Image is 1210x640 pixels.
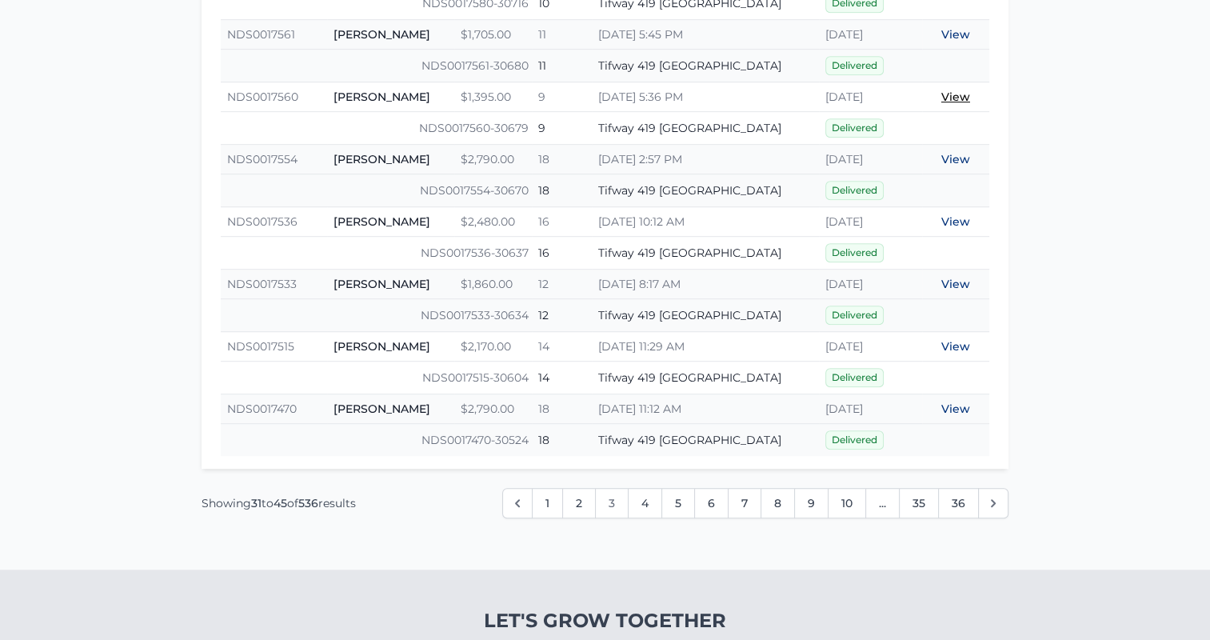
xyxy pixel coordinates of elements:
[327,145,454,174] td: [PERSON_NAME]
[819,270,923,299] td: [DATE]
[327,270,454,299] td: [PERSON_NAME]
[694,488,729,518] a: Go to page 6
[592,112,819,145] td: Tifway 419 [GEOGRAPHIC_DATA]
[941,27,970,42] a: View
[202,495,356,511] p: Showing to of results
[221,424,532,457] td: NDS0017470-30524
[327,82,454,112] td: [PERSON_NAME]
[595,488,629,518] span: 3
[227,152,298,166] a: NDS0017554
[327,20,454,50] td: [PERSON_NAME]
[454,82,532,112] td: $1,395.00
[532,82,592,112] td: 9
[327,207,454,237] td: [PERSON_NAME]
[819,145,923,174] td: [DATE]
[761,488,795,518] a: Go to page 8
[819,332,923,362] td: [DATE]
[454,145,532,174] td: $2,790.00
[251,496,262,510] span: 31
[819,394,923,424] td: [DATE]
[532,299,592,332] td: 12
[298,496,318,510] span: 536
[825,368,884,387] span: Delivered
[592,50,819,82] td: Tifway 419 [GEOGRAPHIC_DATA]
[592,20,819,50] td: [DATE] 5:45 PM
[227,277,297,291] a: NDS0017533
[592,145,819,174] td: [DATE] 2:57 PM
[728,488,761,518] a: Go to page 7
[532,112,592,145] td: 9
[454,270,532,299] td: $1,860.00
[825,306,884,325] span: Delivered
[221,237,532,270] td: NDS0017536-30637
[532,20,592,50] td: 11
[592,394,819,424] td: [DATE] 11:12 AM
[825,181,884,200] span: Delivered
[227,214,298,229] a: NDS0017536
[592,207,819,237] td: [DATE] 10:12 AM
[592,82,819,112] td: [DATE] 5:36 PM
[221,299,532,332] td: NDS0017533-30634
[454,20,532,50] td: $1,705.00
[221,112,532,145] td: NDS0017560-30679
[532,50,592,82] td: 11
[327,394,454,424] td: [PERSON_NAME]
[398,608,812,634] h4: Let's Grow Together
[532,237,592,270] td: 16
[592,299,819,332] td: Tifway 419 [GEOGRAPHIC_DATA]
[532,145,592,174] td: 18
[454,394,532,424] td: $2,790.00
[941,402,970,416] a: View
[532,362,592,394] td: 14
[274,496,287,510] span: 45
[227,339,294,354] a: NDS0017515
[562,488,596,518] a: Go to page 2
[899,488,939,518] a: Go to page 35
[454,207,532,237] td: $2,480.00
[221,50,532,82] td: NDS0017561-30680
[532,270,592,299] td: 12
[819,207,923,237] td: [DATE]
[227,27,295,42] a: NDS0017561
[532,394,592,424] td: 18
[221,362,532,394] td: NDS0017515-30604
[794,488,829,518] a: Go to page 9
[828,488,866,518] a: Go to page 10
[941,277,970,291] a: View
[941,90,970,104] a: View
[532,332,592,362] td: 14
[502,488,533,518] a: &laquo; Previous
[221,174,532,207] td: NDS0017554-30670
[592,174,819,207] td: Tifway 419 [GEOGRAPHIC_DATA]
[532,488,563,518] a: Go to page 1
[532,174,592,207] td: 18
[865,488,900,518] span: ...
[628,488,662,518] a: Go to page 4
[227,402,297,416] a: NDS0017470
[592,332,819,362] td: [DATE] 11:29 AM
[819,82,923,112] td: [DATE]
[454,332,532,362] td: $2,170.00
[592,362,819,394] td: Tifway 419 [GEOGRAPHIC_DATA]
[532,207,592,237] td: 16
[941,339,970,354] a: View
[825,118,884,138] span: Delivered
[825,243,884,262] span: Delivered
[938,488,979,518] a: Go to page 36
[978,488,1008,518] a: Next &raquo;
[592,237,819,270] td: Tifway 419 [GEOGRAPHIC_DATA]
[825,430,884,450] span: Delivered
[327,332,454,362] td: [PERSON_NAME]
[825,56,884,75] span: Delivered
[592,424,819,457] td: Tifway 419 [GEOGRAPHIC_DATA]
[941,152,970,166] a: View
[941,214,970,229] a: View
[202,488,1008,518] nav: Pagination Navigation
[227,90,298,104] a: NDS0017560
[819,20,923,50] td: [DATE]
[592,270,819,299] td: [DATE] 8:17 AM
[661,488,695,518] a: Go to page 5
[532,424,592,457] td: 18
